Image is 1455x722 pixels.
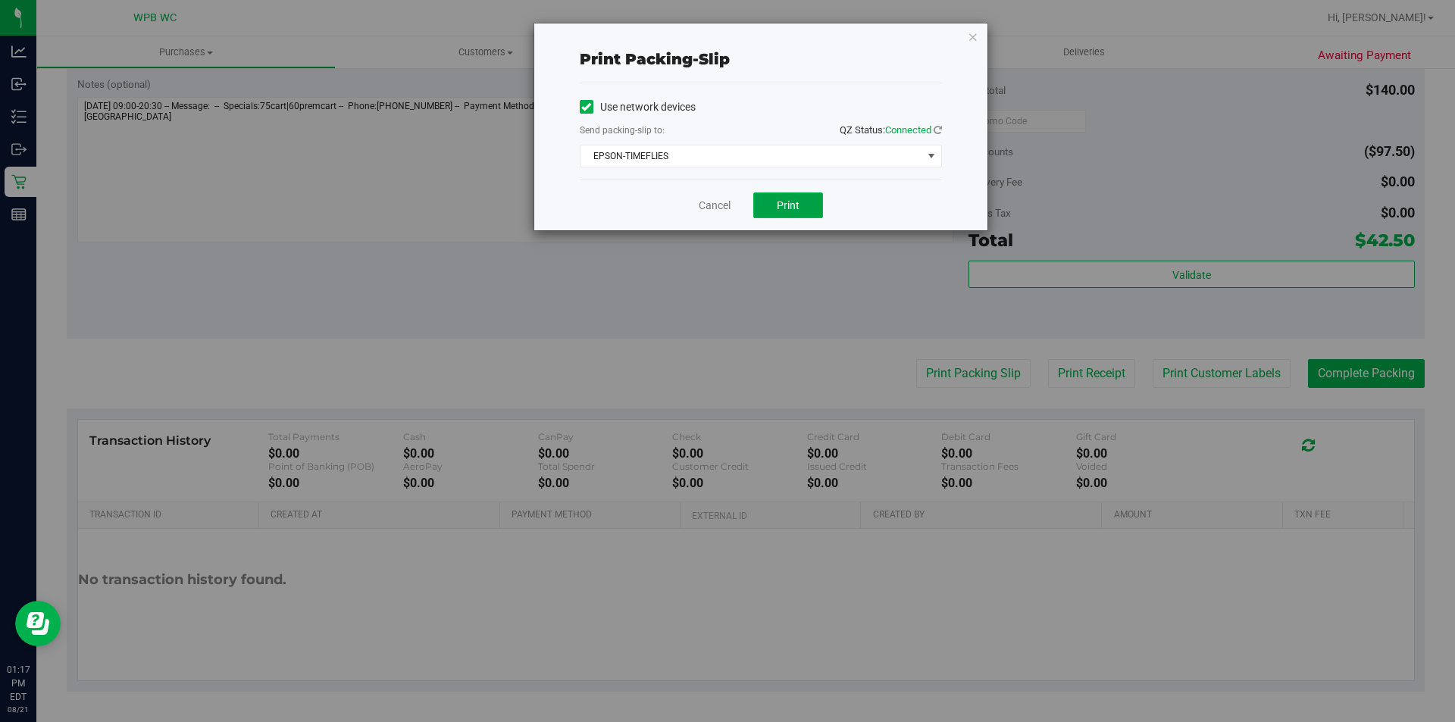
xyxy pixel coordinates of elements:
[15,601,61,646] iframe: Resource center
[840,124,942,136] span: QZ Status:
[580,123,665,137] label: Send packing-slip to:
[885,124,931,136] span: Connected
[699,198,731,214] a: Cancel
[777,199,799,211] span: Print
[921,145,940,167] span: select
[580,50,730,68] span: Print packing-slip
[580,145,922,167] span: EPSON-TIMEFLIES
[753,192,823,218] button: Print
[580,99,696,115] label: Use network devices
